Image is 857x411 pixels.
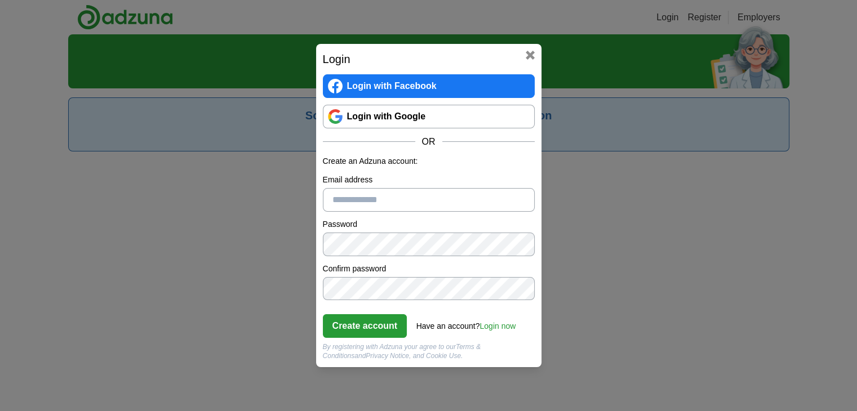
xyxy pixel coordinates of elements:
[479,321,516,330] a: Login now
[323,314,407,338] button: Create account
[323,343,481,360] a: Terms & Conditions
[323,218,535,230] label: Password
[323,74,535,98] a: Login with Facebook
[415,135,442,149] span: OR
[323,105,535,128] a: Login with Google
[416,314,516,332] div: Have an account?
[323,342,535,360] div: By registering with Adzuna your agree to our and , and Cookie Use.
[323,51,535,68] h2: Login
[323,155,535,167] p: Create an Adzuna account:
[323,263,535,275] label: Confirm password
[366,352,409,360] a: Privacy Notice
[323,174,535,186] label: Email address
